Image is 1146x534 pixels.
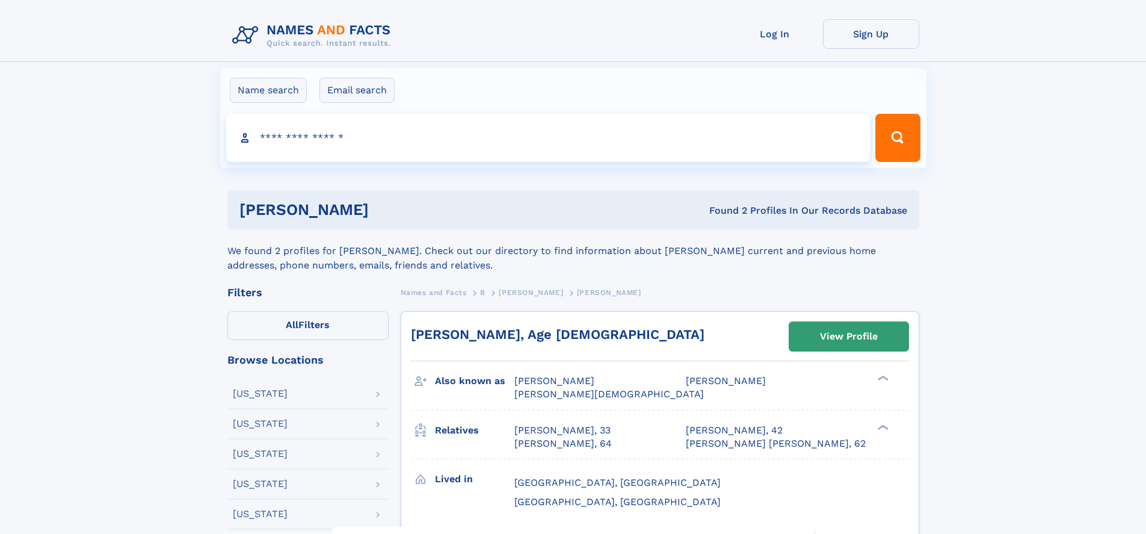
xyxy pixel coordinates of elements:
[435,469,514,489] h3: Lived in
[514,388,704,400] span: [PERSON_NAME][DEMOGRAPHIC_DATA]
[514,437,612,450] a: [PERSON_NAME], 64
[514,496,721,508] span: [GEOGRAPHIC_DATA], [GEOGRAPHIC_DATA]
[435,371,514,391] h3: Also known as
[319,78,395,103] label: Email search
[514,375,594,387] span: [PERSON_NAME]
[577,288,641,297] span: [PERSON_NAME]
[411,327,704,342] a: [PERSON_NAME], Age [DEMOGRAPHIC_DATA]
[820,323,878,350] div: View Profile
[499,285,563,300] a: [PERSON_NAME]
[230,78,307,103] label: Name search
[227,355,389,365] div: Browse Locations
[686,424,783,437] a: [PERSON_NAME], 42
[233,509,288,519] div: [US_STATE]
[227,287,389,298] div: Filters
[789,322,908,351] a: View Profile
[435,420,514,441] h3: Relatives
[539,204,907,217] div: Found 2 Profiles In Our Records Database
[233,419,288,429] div: [US_STATE]
[227,229,919,273] div: We found 2 profiles for [PERSON_NAME]. Check out our directory to find information about [PERSON_...
[823,19,919,49] a: Sign Up
[226,114,870,162] input: search input
[227,311,389,340] label: Filters
[480,285,485,300] a: B
[686,375,766,387] span: [PERSON_NAME]
[514,477,721,488] span: [GEOGRAPHIC_DATA], [GEOGRAPHIC_DATA]
[727,19,823,49] a: Log In
[686,437,866,450] a: [PERSON_NAME] [PERSON_NAME], 62
[875,114,920,162] button: Search Button
[286,319,298,331] span: All
[233,389,288,399] div: [US_STATE]
[499,288,563,297] span: [PERSON_NAME]
[875,423,889,431] div: ❯
[233,449,288,459] div: [US_STATE]
[875,374,889,382] div: ❯
[514,424,611,437] a: [PERSON_NAME], 33
[233,479,288,489] div: [US_STATE]
[401,285,467,300] a: Names and Facts
[239,202,539,217] h1: [PERSON_NAME]
[480,288,485,297] span: B
[227,19,401,52] img: Logo Names and Facts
